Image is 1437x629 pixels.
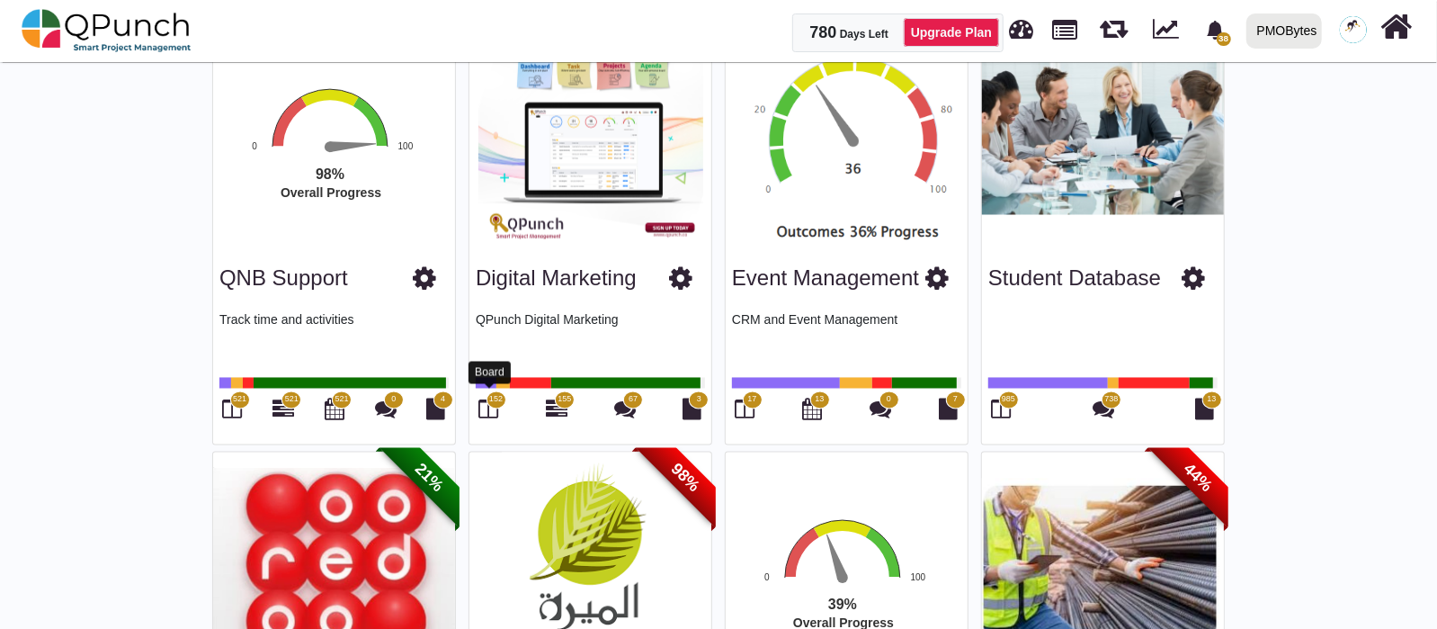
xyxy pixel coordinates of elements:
[1002,394,1015,407] span: 985
[1010,11,1034,38] span: Dashboard
[1329,1,1378,58] a: avatar
[870,399,892,420] i: Punch Discussions
[469,362,511,384] div: Board
[391,394,396,407] span: 0
[209,86,487,254] div: Overall Progress. Highcharts interactive chart.
[489,394,503,407] span: 152
[441,394,445,407] span: 4
[736,399,755,420] i: Board
[988,266,1161,291] a: Student Database
[398,142,414,152] text: 100
[732,266,919,291] a: Event Management
[803,399,823,420] i: Calendar
[828,598,857,613] text: 39%
[252,142,257,152] text: 0
[476,311,705,365] p: QPunch Digital Marketing
[1148,428,1248,528] span: 44%
[1093,399,1114,420] i: Punch Discussions
[546,399,567,420] i: Gantt
[281,185,381,200] text: Overall Progress
[219,266,348,292] h3: QNB Support
[1104,394,1118,407] span: 738
[285,394,299,407] span: 521
[476,266,637,291] a: Digital Marketing
[1238,1,1329,60] a: PMOBytes
[747,394,756,407] span: 17
[379,428,479,528] span: 21%
[219,266,348,291] a: QNB Support
[614,399,636,420] i: Punch Discussions
[546,406,567,420] a: 155
[1207,394,1216,407] span: 13
[223,399,243,420] i: Board
[629,394,638,407] span: 67
[233,394,246,407] span: 521
[1206,21,1225,40] svg: bell fill
[887,394,891,407] span: 0
[988,266,1161,292] h3: Student Database
[330,139,377,153] path: 98 %. Speed.
[992,399,1012,420] i: Board
[1217,32,1231,46] span: 38
[209,86,487,254] svg: Interactive chart
[810,23,837,41] span: 780
[1195,1,1239,58] a: bell fill38
[316,166,344,182] text: 98%
[940,399,959,420] i: Document Library
[904,18,999,47] a: Upgrade Plan
[683,399,701,420] i: Document Library
[1340,16,1367,43] span: Aamir Pmobytes
[764,573,770,583] text: 0
[272,406,294,420] a: 521
[427,399,446,420] i: Document Library
[325,399,344,420] i: Calendar
[1381,10,1413,44] i: Home
[1053,12,1078,40] span: Projects
[911,573,926,583] text: 100
[219,311,449,365] p: Track time and activities
[636,428,736,528] span: 98%
[272,399,294,420] i: Gantt
[476,266,637,292] h3: Digital Marketing
[1100,9,1128,39] span: Iteration
[840,28,888,40] span: Days Left
[953,394,958,407] span: 7
[732,266,919,292] h3: Event Management
[1144,1,1195,60] div: Dynamic Report
[22,4,192,58] img: qpunch-sp.fa6292f.png
[697,394,701,407] span: 3
[1200,13,1231,46] div: Notification
[335,394,348,407] span: 521
[815,394,824,407] span: 13
[1340,16,1367,43] img: avatar
[558,394,571,407] span: 155
[1196,399,1215,420] i: Document Library
[732,311,961,365] p: CRM and Event Management
[1257,15,1317,47] div: PMOBytes
[375,399,397,420] i: Punch Discussions
[822,534,848,580] path: 39 %. Speed.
